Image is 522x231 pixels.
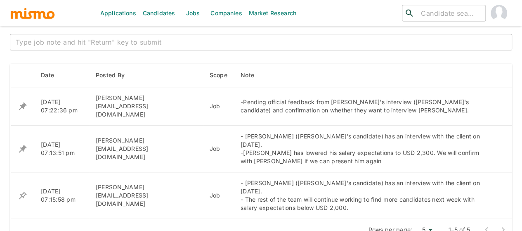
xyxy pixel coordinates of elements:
[491,5,507,21] img: Maia Reyes
[10,7,55,19] img: logo
[89,126,203,172] td: [PERSON_NAME][EMAIL_ADDRESS][DOMAIN_NAME]
[34,172,89,219] td: [DATE] 07:15:58 pm
[203,172,234,219] td: Job
[203,87,234,126] td: Job
[34,126,89,172] td: [DATE] 07:13:51 pm
[203,64,234,87] th: Scope
[34,87,89,126] td: [DATE] 07:22:36 pm
[89,87,203,126] td: [PERSON_NAME][EMAIL_ADDRESS][DOMAIN_NAME]
[241,132,492,165] div: - [PERSON_NAME] ([PERSON_NAME]'s candidate) has an interview with the client on [DATE]. -[PERSON_...
[89,64,203,87] th: Posted By
[418,7,482,19] input: Candidate search
[234,64,499,87] th: Note
[241,179,492,212] div: - [PERSON_NAME] ([PERSON_NAME]'s candidate) has an interview with the client on [DATE]. - The res...
[241,98,492,114] div: -Pending official feedback from [PERSON_NAME]'s interview ([PERSON_NAME]'s candidate) and confirm...
[34,64,89,87] th: Date
[89,172,203,219] td: [PERSON_NAME][EMAIL_ADDRESS][DOMAIN_NAME]
[203,126,234,172] td: Job
[10,64,512,219] table: enhanced table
